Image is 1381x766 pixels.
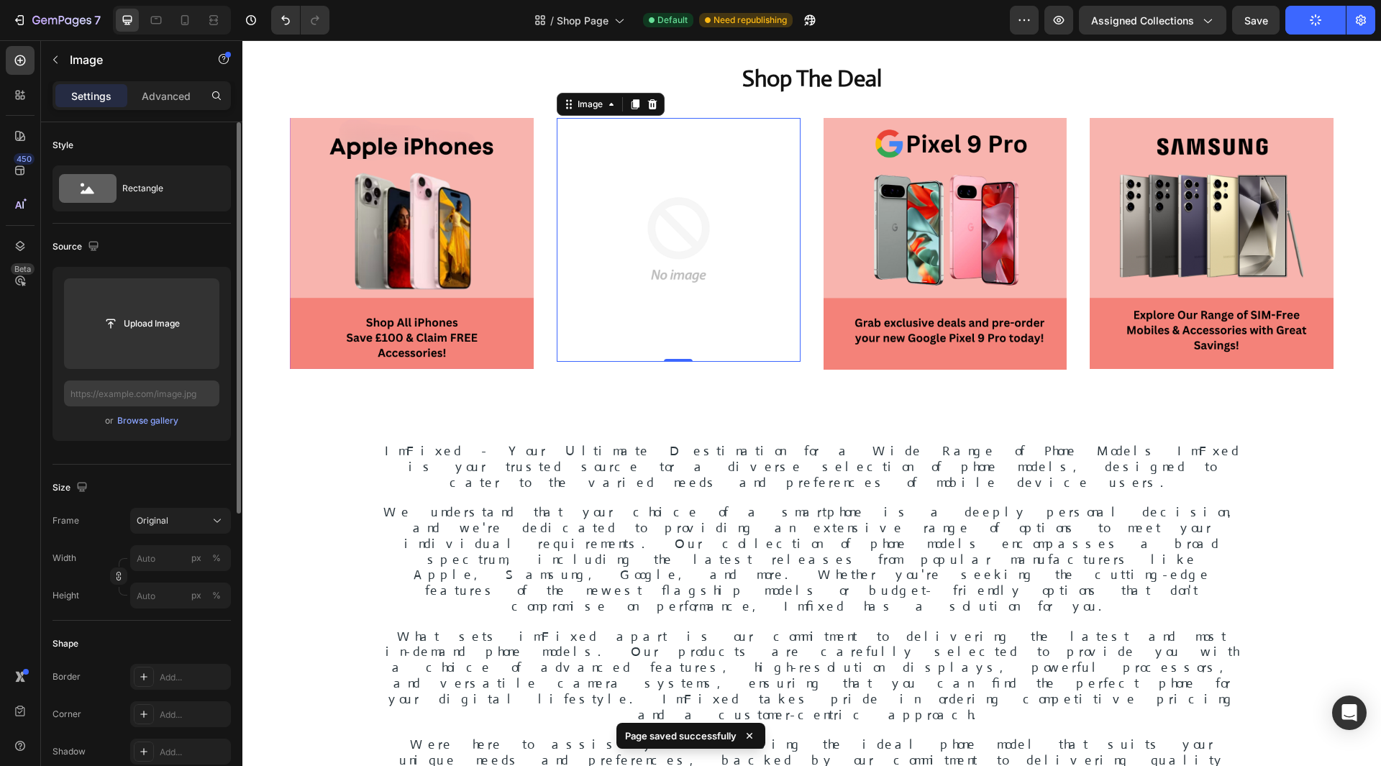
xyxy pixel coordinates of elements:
span: Were here to assist you in choosing the ideal phone model that suits your unique needs and prefer... [141,696,998,744]
div: Source [53,237,102,257]
div: Browse gallery [117,414,178,427]
iframe: Design area [242,40,1381,766]
div: % [212,589,221,602]
div: px [191,552,201,565]
span: Assigned Collections [1091,13,1194,28]
span: Need republishing [714,14,787,27]
p: Image [70,51,192,68]
label: Width [53,552,76,565]
span: ImFixed - Your Ultimate Destination for a Wide Range of Phone Models ImFxed is your trusted sourc... [142,403,997,450]
span: We understand that your choice of a smartphone is a deeply personal decision, and we're dedicated... [141,464,998,574]
div: Shadow [53,745,86,758]
span: Shop Page [557,13,609,28]
img: gempages_497438306892514440-90a2073d-848d-4e1f-a36d-08dc14e68569.png [581,78,825,329]
button: px [208,550,225,567]
button: Assigned Collections [1079,6,1226,35]
div: Style [53,139,73,152]
div: Beta [11,263,35,275]
input: px% [130,583,231,608]
button: Upload Image [91,311,192,337]
div: px [191,589,201,602]
button: Browse gallery [117,414,179,428]
div: Corner [53,708,81,721]
div: % [212,552,221,565]
button: % [188,587,205,604]
span: Save [1244,14,1268,27]
label: Height [53,589,79,602]
button: Original [130,508,231,534]
button: Save [1232,6,1280,35]
div: Border [53,670,81,683]
input: px% [130,545,231,571]
button: % [188,550,205,567]
div: Add... [160,708,227,721]
button: 7 [6,6,107,35]
p: 7 [94,12,101,29]
div: 450 [14,153,35,165]
div: Undo/Redo [271,6,329,35]
span: / [550,13,554,28]
span: or [105,412,114,429]
div: Open Intercom Messenger [1332,696,1367,730]
div: Rectangle [122,172,210,205]
img: no-image-2048-5e88c1b20e087fb7bbe9a3771824e743c244f437e4f8ba93bbf7b11b53f7824c_large.gif [314,78,558,322]
div: Image [332,58,363,70]
div: Add... [160,671,227,684]
span: Original [137,514,168,527]
label: Frame [53,514,79,527]
p: Page saved successfully [625,729,737,743]
p: Settings [71,88,111,104]
div: Add... [160,746,227,759]
span: Default [657,14,688,27]
div: Shape [53,637,78,650]
p: Advanced [142,88,191,104]
img: gempages_497438306892514440-9677f07f-11e7-45b2-85a6-088db61ea8a7.png [847,78,1091,328]
span: What sets imFixed apart is our commitment to delivering the latest and most in-demand phone model... [143,588,995,683]
div: Size [53,478,91,498]
input: https://example.com/image.jpg [64,380,219,406]
button: px [208,587,225,604]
